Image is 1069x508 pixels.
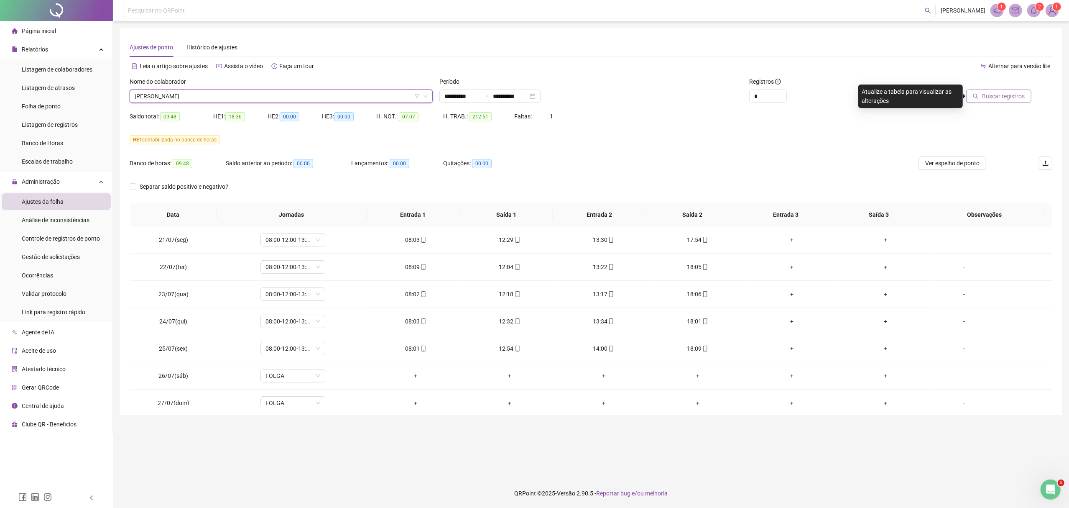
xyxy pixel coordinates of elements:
button: Buscar registros [966,90,1031,103]
div: 12:54 [469,344,550,353]
span: mobile [514,237,520,243]
span: Registros [749,77,781,86]
span: Link para registro rápido [22,309,85,316]
span: filter [415,94,420,99]
span: Buscar registros [982,92,1025,101]
div: 12:32 [469,317,550,326]
div: Lançamentos: [351,159,443,168]
div: H. NOT.: [376,112,443,121]
span: 08:00-12:00-13:12-18:00 [265,233,320,246]
div: Atualize a tabela para visualizar as alterações [858,85,963,108]
div: + [751,317,832,326]
span: Leia o artigo sobre ajustes [140,63,208,69]
div: + [845,371,926,380]
div: + [845,235,926,244]
div: + [657,371,738,380]
footer: QRPoint © 2025 - 2.90.5 - [113,479,1069,508]
span: mobile [420,264,426,270]
span: Relatórios [22,46,48,53]
div: + [375,398,456,408]
span: 08:00-12:00-13:12-18:00 [265,288,320,300]
div: 18:01 [657,317,738,326]
span: info-circle [12,403,18,409]
span: Ver espelho de ponto [925,159,980,168]
div: + [845,344,926,353]
span: 07:07 [399,112,418,121]
span: Atestado técnico [22,366,66,372]
sup: 2 [1036,3,1044,11]
div: 14:00 [564,344,644,353]
span: mobile [702,346,708,351]
span: 18:36 [225,112,245,121]
span: left [89,495,94,501]
span: 24/07(qui) [159,318,187,325]
sup: 1 [998,3,1006,11]
span: qrcode [12,385,18,390]
span: Gestão de solicitações [22,254,80,260]
span: GLEISON ALVES LIMA [135,90,428,103]
div: 13:17 [564,290,644,299]
span: Escalas de trabalho [22,158,73,165]
div: 18:06 [657,290,738,299]
span: Listagem de atrasos [22,85,75,91]
span: down [423,94,428,99]
span: youtube [216,63,222,69]
span: Aceite de uso [22,347,56,354]
span: mobile [702,318,708,324]
span: FOLGA [265,397,320,409]
img: 77047 [1046,4,1059,17]
div: - [939,235,989,244]
div: H. TRAB.: [443,112,514,121]
span: 08:00-12:00-13:12-18:00 [265,342,320,355]
span: mobile [702,264,708,270]
div: + [845,398,926,408]
span: Assista o vídeo [224,63,263,69]
div: + [469,398,550,408]
div: + [751,235,832,244]
div: 08:01 [375,344,456,353]
span: mobile [420,346,426,351]
span: 1 [1056,4,1059,10]
span: file-text [132,63,138,69]
span: mobile [607,291,614,297]
span: Observações [932,210,1037,219]
div: + [375,371,456,380]
span: Banco de Horas [22,140,63,146]
div: 13:34 [564,317,644,326]
span: Central de ajuda [22,403,64,409]
span: search [973,93,979,99]
span: mobile [420,318,426,324]
span: search [925,8,931,14]
div: HE 1: [213,112,268,121]
th: Observações [926,203,1044,226]
th: Entrada 1 [367,203,460,226]
span: Alternar para versão lite [988,63,1050,69]
span: Versão [557,490,575,497]
div: Saldo total: [130,112,213,121]
span: 00:00 [334,112,354,121]
div: 12:04 [469,262,550,272]
span: Separar saldo positivo e negativo? [136,182,232,191]
div: + [657,398,738,408]
div: - [939,262,989,272]
span: 1 [550,113,553,120]
div: + [564,371,644,380]
span: Administração [22,178,60,185]
span: Validar protocolo [22,290,66,297]
span: 22/07(ter) [160,264,187,270]
div: 13:22 [564,262,644,272]
th: Saída 2 [646,203,739,226]
span: mobile [607,318,614,324]
span: instagram [43,493,52,501]
div: - [939,371,989,380]
div: - [939,398,989,408]
span: mobile [514,291,520,297]
span: Página inicial [22,28,56,34]
span: 08:00-12:00-13:12-18:00 [265,261,320,273]
span: [PERSON_NAME] [941,6,985,15]
div: - [939,344,989,353]
div: + [845,262,926,272]
span: 23/07(qua) [158,291,189,298]
span: gift [12,421,18,427]
span: FOLGA [265,369,320,382]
